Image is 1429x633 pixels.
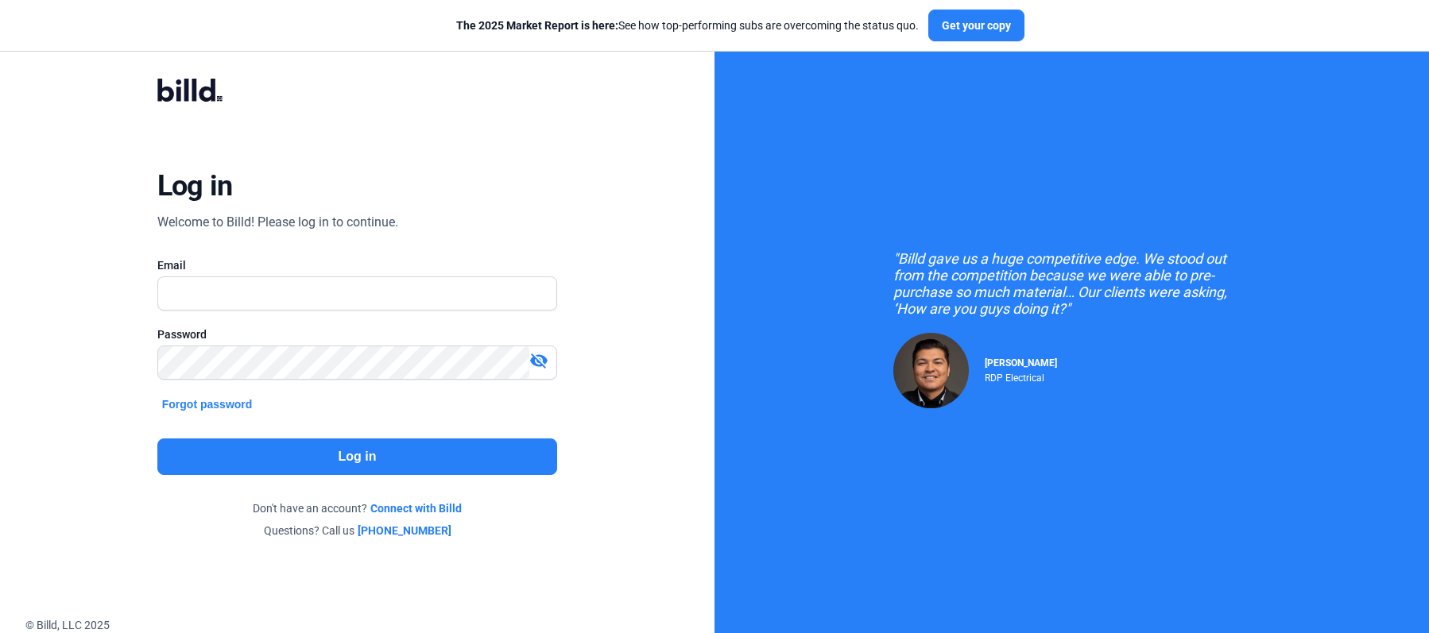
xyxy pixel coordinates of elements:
button: Get your copy [928,10,1024,41]
div: Don't have an account? [157,500,557,516]
img: Raul Pacheco [893,333,969,408]
button: Forgot password [157,396,258,413]
div: "Billd gave us a huge competitive edge. We stood out from the competition because we were able to... [893,250,1251,317]
div: Password [157,326,557,342]
a: Connect with Billd [370,500,462,516]
div: See how top-performing subs are overcoming the status quo. [456,17,919,33]
div: RDP Electrical [985,369,1057,384]
mat-icon: visibility_off [529,351,548,370]
div: Email [157,257,557,273]
a: [PHONE_NUMBER] [358,523,451,538]
div: Welcome to Billd! Please log in to continue. [157,213,398,232]
button: Log in [157,438,557,475]
div: Log in [157,168,233,203]
span: The 2025 Market Report is here: [456,19,618,32]
div: Questions? Call us [157,523,557,538]
span: [PERSON_NAME] [985,357,1057,369]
